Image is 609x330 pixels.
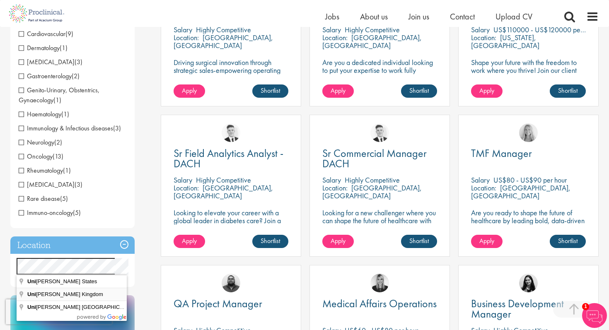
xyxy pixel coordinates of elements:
span: Haematology [19,110,61,118]
span: Dermatology [19,43,68,52]
span: Location: [174,183,199,193]
span: (1) [63,166,71,175]
a: Sr Commercial Manager DACH [322,148,437,169]
img: Nicolas Daniel [222,123,240,142]
a: Apply [174,84,205,98]
span: Location: [322,183,348,193]
span: TMF Manager [471,146,532,160]
a: Business Development Manager [471,299,586,319]
a: Medical Affairs Operations [322,299,437,309]
span: Apply [182,86,197,95]
a: Join us [408,11,429,22]
span: Neurology [19,138,54,147]
img: Ashley Bennett [222,274,240,292]
span: Cardiovascular [19,29,65,38]
span: Rheumatology [19,166,71,175]
span: (2) [54,138,62,147]
span: Diabetes [19,58,82,66]
span: Salary [471,175,490,185]
a: Indre Stankeviciute [519,274,538,292]
span: Cardiovascular [19,29,73,38]
p: Looking for a new challenger where you can shape the future of healthcare with your innovation? [322,209,437,232]
a: Apply [322,84,354,98]
p: Highly Competitive [345,175,400,185]
p: [GEOGRAPHIC_DATA], [GEOGRAPHIC_DATA] [471,183,570,200]
span: QA Project Manager [174,296,262,311]
a: Jobs [325,11,339,22]
img: Janelle Jones [370,274,389,292]
span: Haematology [19,110,69,118]
p: US$110000 - US$120000 per annum [493,25,603,34]
p: [GEOGRAPHIC_DATA], [GEOGRAPHIC_DATA] [174,33,273,50]
a: Shortlist [550,84,586,98]
span: Location: [322,33,348,42]
span: Immunology & Infectious diseases [19,124,121,132]
p: Shape your future with the freedom to work where you thrive! Join our client with this fully remo... [471,58,586,90]
span: (5) [73,208,81,217]
p: Are you ready to shape the future of healthcare by leading bold, data-driven TMF strategies in a ... [471,209,586,240]
a: Contact [450,11,475,22]
span: Location: [471,33,496,42]
span: [MEDICAL_DATA] [19,180,75,189]
span: (3) [75,180,82,189]
h3: Location [10,236,135,254]
p: Are you a dedicated individual looking to put your expertise to work fully flexibly in a remote p... [322,58,437,82]
span: Immuno-oncology [19,208,81,217]
span: (3) [75,58,82,66]
span: Genito-Urinary, Obstentrics, Gynaecology [19,86,99,104]
a: About us [360,11,388,22]
span: Salary [174,175,192,185]
span: Sr Field Analytics Analyst - DACH [174,146,283,171]
span: Immunology & Infectious diseases [19,124,113,132]
span: Dermatology [19,43,60,52]
span: [PERSON_NAME] States [27,278,98,284]
p: Looking to elevate your career with a global leader in diabetes care? Join a pioneering medical d... [174,209,288,248]
span: Uni [27,278,36,284]
span: (2) [72,72,80,80]
p: [GEOGRAPHIC_DATA], [GEOGRAPHIC_DATA] [174,183,273,200]
a: Apply [174,235,205,248]
span: Gastroenterology [19,72,72,80]
span: Apply [182,236,197,245]
img: Nicolas Daniel [370,123,389,142]
span: 1 [582,303,589,310]
span: Sr Commercial Manager DACH [322,146,427,171]
img: Chatbot [582,303,607,328]
a: Upload CV [495,11,532,22]
span: [PERSON_NAME] Kingdom [27,291,104,297]
span: (13) [53,152,63,161]
a: Shortlist [252,84,288,98]
p: Highly Competitive [196,175,251,185]
span: (3) [113,124,121,132]
span: Apply [331,86,346,95]
p: Highly Competitive [196,25,251,34]
span: Immuno-oncology [19,208,73,217]
span: (9) [65,29,73,38]
span: Medical Affairs Operations [322,296,437,311]
span: Salary [174,25,192,34]
span: Salary [471,25,490,34]
a: QA Project Manager [174,299,288,309]
a: Apply [471,84,503,98]
a: Sr Field Analytics Analyst - DACH [174,148,288,169]
a: Shortlist [401,84,437,98]
span: Uni [27,291,36,297]
span: Neurology [19,138,62,147]
span: Salary [322,25,341,34]
a: Apply [471,235,503,248]
p: [GEOGRAPHIC_DATA], [GEOGRAPHIC_DATA] [322,183,422,200]
p: US$80 - US$90 per hour [493,175,567,185]
img: Shannon Briggs [519,123,538,142]
p: [US_STATE], [GEOGRAPHIC_DATA] [471,33,539,50]
iframe: reCAPTCHA [6,299,112,324]
span: Apply [479,86,494,95]
a: Shortlist [252,235,288,248]
span: Oncology [19,152,53,161]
